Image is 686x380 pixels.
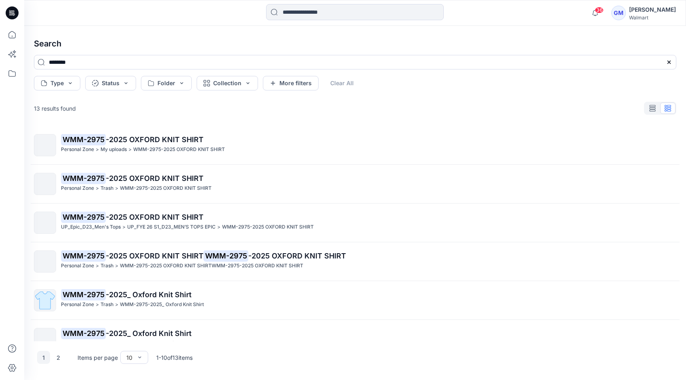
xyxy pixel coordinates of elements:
p: > [96,300,99,309]
p: UP_FYE 26 S1_D23_MEN’S TOPS EPIC [127,223,216,231]
mark: WMM-2975 [61,289,106,300]
span: -2025 OXFORD KNIT SHIRT [106,135,203,144]
div: Walmart [629,15,676,21]
span: -2025 OXFORD KNIT SHIRT [106,213,203,221]
span: 36 [595,7,604,13]
a: WMM-2975-2025_ Oxford Knit ShirtPersonal Zone>Trash>WMM-2975-2025_ Oxford Knit Shirt [29,284,681,316]
p: WMM-2975-2025 OXFORD KNIT SHIRT [222,223,314,231]
span: -2025 OXFORD KNIT SHIRT [106,174,203,183]
p: WMM-2975-2025_ Oxford Knit Shirt [120,300,204,309]
a: WMM-2975-2025_ Oxford Knit ShirtPersonal Zone>Trash>WMM-2975-2025_ Oxford Knit Shirt [29,323,681,355]
mark: WMM-2975 [61,134,106,145]
a: WMM-2975-2025 OXFORD KNIT SHIRTUP_Epic_D23_Men's Tops>UP_FYE 26 S1_D23_MEN’S TOPS EPIC>WMM-2975-2... [29,207,681,239]
mark: WMM-2975 [61,328,106,339]
button: 2 [52,351,65,364]
p: Personal Zone [61,145,94,154]
mark: WMM-2975 [61,250,106,261]
p: > [128,145,132,154]
p: > [96,262,99,270]
p: > [122,223,126,231]
p: > [115,184,118,193]
span: -2025_ Oxford Knit Shirt [106,290,191,299]
p: > [96,145,99,154]
span: -2025_ Oxford Knit Shirt [106,329,191,338]
p: > [217,223,220,231]
p: > [115,339,118,348]
div: [PERSON_NAME] [629,5,676,15]
p: WMM-2975-2025 OXFORD KNIT SHIRT [120,184,212,193]
h4: Search [27,32,683,55]
span: -2025 OXFORD KNIT SHIRT [106,252,203,260]
a: WMM-2975-2025 OXFORD KNIT SHIRTPersonal Zone>Trash>WMM-2975-2025 OXFORD KNIT SHIRT [29,168,681,200]
button: 1 [37,351,50,364]
button: Collection [197,76,258,90]
span: -2025 OXFORD KNIT SHIRT [248,252,346,260]
p: Trash [101,262,113,270]
p: Personal Zone [61,300,94,309]
p: WMM-2975-2025_ Oxford Knit Shirt [120,339,204,348]
p: 1 - 10 of 13 items [156,353,193,362]
p: 13 results found [34,104,76,113]
p: Personal Zone [61,262,94,270]
mark: WMM-2975 [61,172,106,184]
p: > [115,300,118,309]
a: WMM-2975-2025 OXFORD KNIT SHIRTPersonal Zone>My uploads>WMM-2975-2025 OXFORD KNIT SHIRT [29,129,681,161]
div: 10 [126,353,132,362]
a: WMM-2975-2025 OXFORD KNIT SHIRTWMM-2975-2025 OXFORD KNIT SHIRTPersonal Zone>Trash>WMM-2975-2025 O... [29,246,681,277]
p: > [96,184,99,193]
p: Personal Zone [61,339,94,348]
p: Items per page [78,353,118,362]
div: GM [611,6,626,20]
p: > [115,262,118,270]
mark: WMM-2975 [203,250,248,261]
p: Trash [101,184,113,193]
button: More filters [263,76,319,90]
p: WMM-2975-2025 OXFORD KNIT SHIRT [133,145,225,154]
button: Status [85,76,136,90]
button: Folder [141,76,192,90]
p: Trash [101,339,113,348]
p: WMM-2975-2025 OXFORD KNIT SHIRTWMM-2975-2025 OXFORD KNIT SHIRT [120,262,303,270]
p: Personal Zone [61,184,94,193]
p: My uploads [101,145,127,154]
button: Type [34,76,80,90]
p: UP_Epic_D23_Men's Tops [61,223,121,231]
mark: WMM-2975 [61,211,106,223]
p: Trash [101,300,113,309]
p: > [96,339,99,348]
